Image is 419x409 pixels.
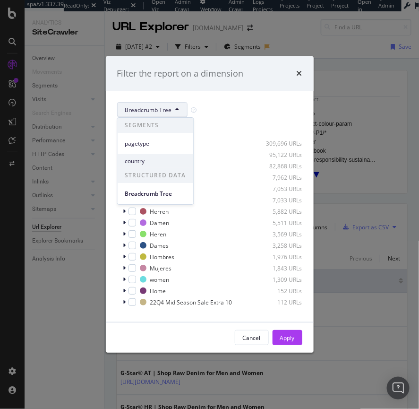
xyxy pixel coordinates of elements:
[256,230,302,238] div: 3,569 URLs
[150,219,170,227] div: Damen
[256,208,302,216] div: 5,882 URLs
[256,185,302,193] div: 7,053 URLs
[150,253,175,261] div: Hombres
[150,242,169,250] div: Dames
[150,276,170,284] div: women
[273,330,302,345] button: Apply
[125,139,186,148] span: pagetype
[256,264,302,272] div: 1,843 URLs
[117,68,244,80] div: Filter the report on a dimension
[150,287,166,295] div: Home
[256,253,302,261] div: 1,976 URLs
[150,298,232,306] div: 22Q4 Mid Season Sale Extra 10
[150,208,169,216] div: Herren
[118,118,194,133] span: SEGMENTS
[117,125,302,133] div: Select all data available
[256,139,302,148] div: 309,696 URLs
[387,377,410,400] div: Open Intercom Messenger
[117,102,188,117] button: Breadcrumb Tree
[256,151,302,159] div: 95,122 URLs
[150,264,172,272] div: Mujeres
[256,287,302,295] div: 152 URLs
[280,334,295,342] div: Apply
[118,168,194,183] span: STRUCTURED DATA
[256,276,302,284] div: 1,309 URLs
[150,230,167,238] div: Heren
[235,330,269,345] button: Cancel
[256,196,302,204] div: 7,033 URLs
[125,106,172,114] span: Breadcrumb Tree
[297,68,302,80] div: times
[125,157,186,165] span: country
[256,242,302,250] div: 3,258 URLs
[125,190,186,198] span: Breadcrumb Tree
[106,56,314,353] div: modal
[243,334,261,342] div: Cancel
[256,162,302,170] div: 82,868 URLs
[256,298,302,306] div: 112 URLs
[256,219,302,227] div: 5,511 URLs
[256,174,302,182] div: 7,962 URLs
